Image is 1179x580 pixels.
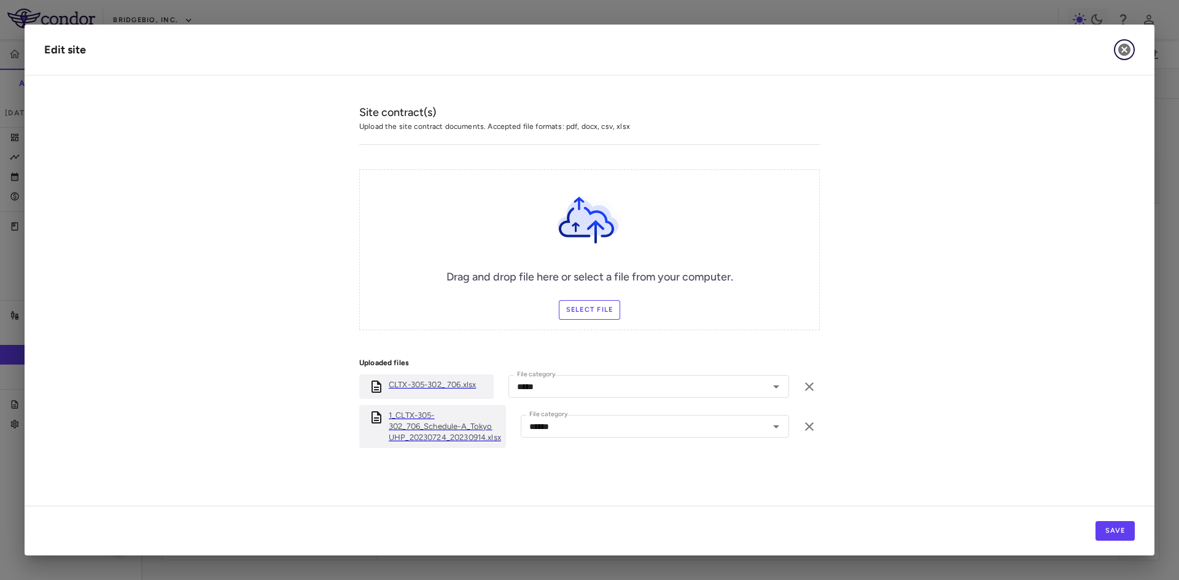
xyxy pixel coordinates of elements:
a: 1_CLTX-305-302_706_Schedule-A_Tokyo UHP_20230724_20230914.xlsx [389,410,501,443]
p: CLTX-305-302_ 706.xlsx [389,379,476,390]
button: Open [768,378,785,395]
button: Save [1095,521,1135,541]
h6: Drag and drop file here or select a file from your computer. [446,269,733,285]
span: Upload the site contract documents. Accepted file formats: pdf, docx, csv, xlsx [359,121,820,132]
h6: Site contract(s) [359,104,820,121]
label: File category [529,409,567,420]
a: CLTX-305-302_ 706.xlsx [389,379,476,394]
label: File category [517,369,555,380]
button: Remove [799,376,820,397]
p: Uploaded files [359,357,820,368]
button: Remove [799,416,820,437]
div: Edit site [44,42,86,58]
button: Open [768,418,785,435]
label: Select file [559,300,621,320]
